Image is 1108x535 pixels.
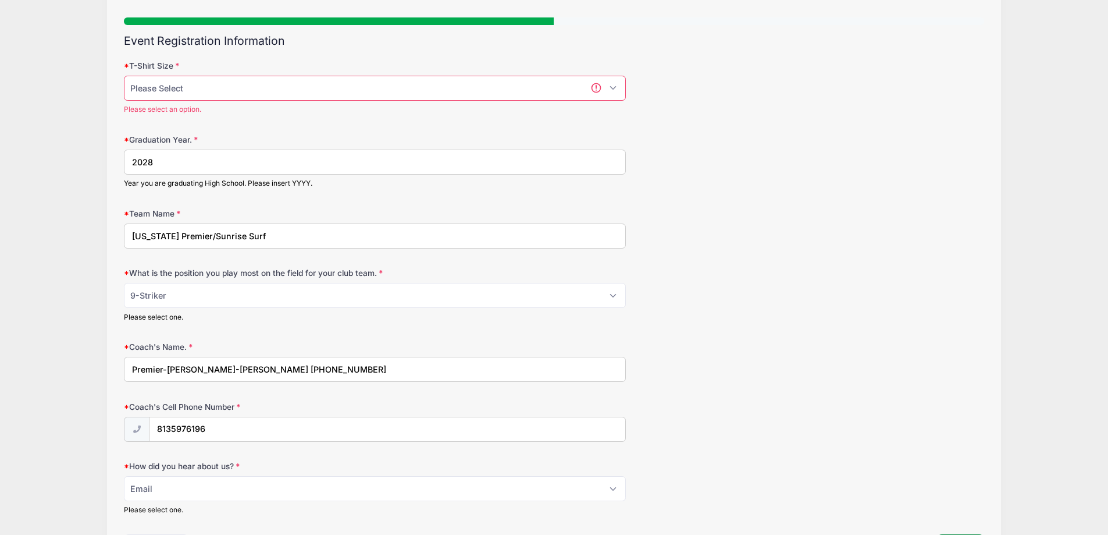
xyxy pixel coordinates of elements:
h2: Event Registration Information [124,34,984,48]
label: Graduation Year. [124,134,411,146]
label: What is the position you play most on the field for your club team. [124,267,411,279]
div: Please select one. [124,312,626,323]
label: How did you hear about us? [124,460,411,472]
span: Please select an option. [124,104,626,115]
label: Team Name [124,208,411,219]
label: Coach's Cell Phone Number [124,401,411,413]
div: Please select one. [124,505,626,515]
div: Year you are graduating High School. Please insert YYYY. [124,178,626,189]
label: Coach's Name. [124,341,411,353]
input: (xxx) xxx-xxxx [149,417,626,442]
label: T-Shirt Size [124,60,411,72]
